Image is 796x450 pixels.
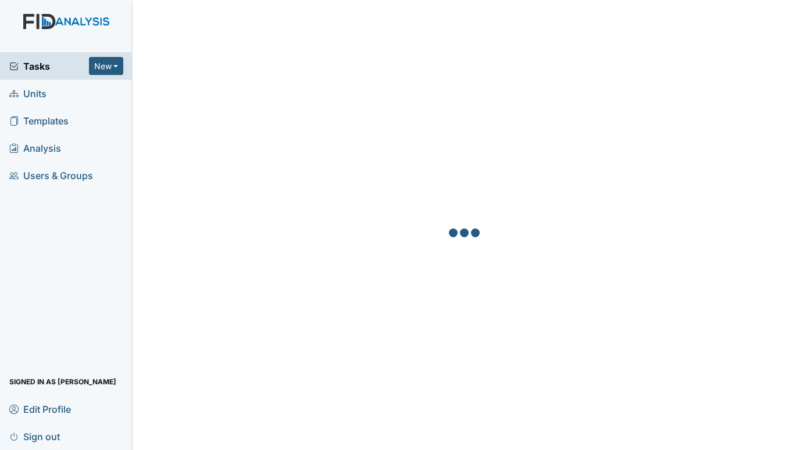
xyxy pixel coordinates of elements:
span: Sign out [9,427,60,445]
span: Units [9,84,47,102]
span: Analysis [9,139,61,157]
span: Templates [9,112,69,130]
span: Edit Profile [9,400,71,418]
span: Signed in as [PERSON_NAME] [9,373,116,391]
button: New [89,57,124,75]
span: Users & Groups [9,166,93,184]
a: Tasks [9,59,89,73]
